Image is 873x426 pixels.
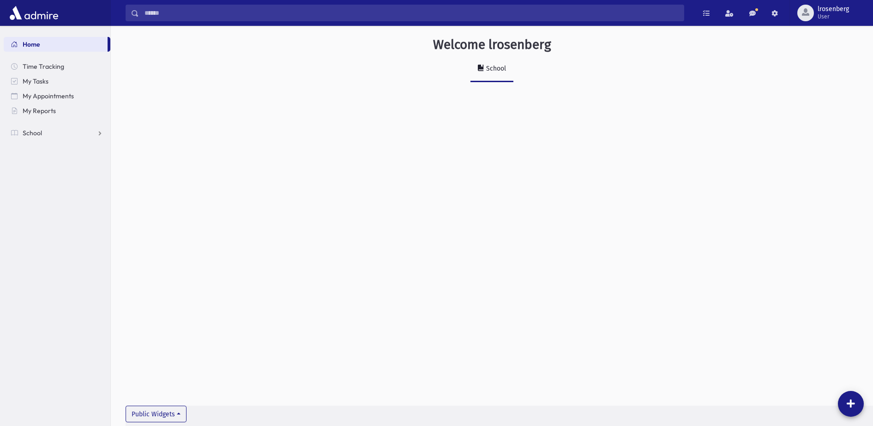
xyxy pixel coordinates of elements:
img: AdmirePro [7,4,60,22]
span: School [23,129,42,137]
input: Search [139,5,684,21]
span: Home [23,40,40,48]
a: School [4,126,110,140]
a: My Appointments [4,89,110,103]
a: School [470,56,513,82]
span: My Appointments [23,92,74,100]
span: My Tasks [23,77,48,85]
span: Time Tracking [23,62,64,71]
div: School [484,65,506,72]
h3: Welcome lrosenberg [433,37,551,53]
a: My Reports [4,103,110,118]
a: My Tasks [4,74,110,89]
span: lrosenberg [818,6,849,13]
a: Time Tracking [4,59,110,74]
button: Public Widgets [126,406,187,422]
span: User [818,13,849,20]
a: Home [4,37,108,52]
span: My Reports [23,107,56,115]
